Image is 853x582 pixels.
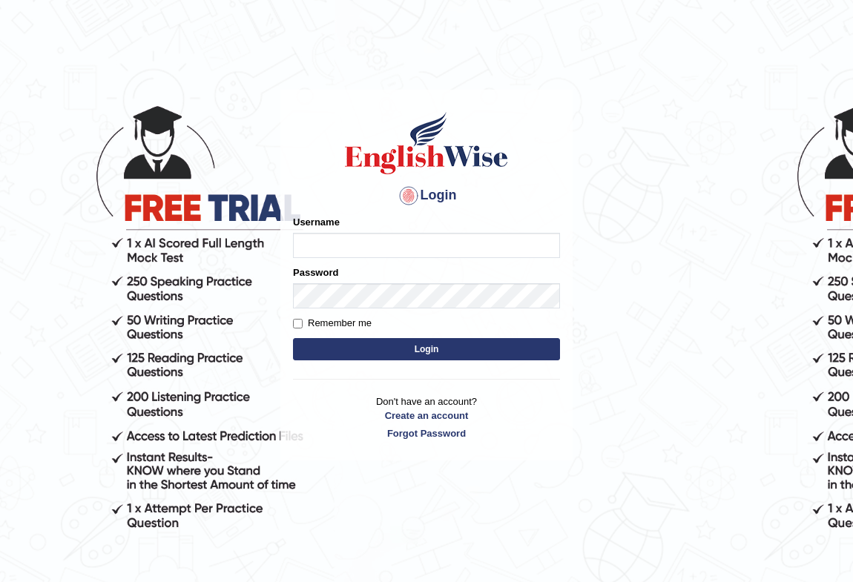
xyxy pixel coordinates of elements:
[293,394,560,440] p: Don't have an account?
[293,338,560,360] button: Login
[342,110,511,176] img: Logo of English Wise sign in for intelligent practice with AI
[293,215,340,229] label: Username
[293,319,303,328] input: Remember me
[293,265,338,280] label: Password
[293,184,560,208] h4: Login
[293,316,372,331] label: Remember me
[293,426,560,440] a: Forgot Password
[293,409,560,423] a: Create an account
